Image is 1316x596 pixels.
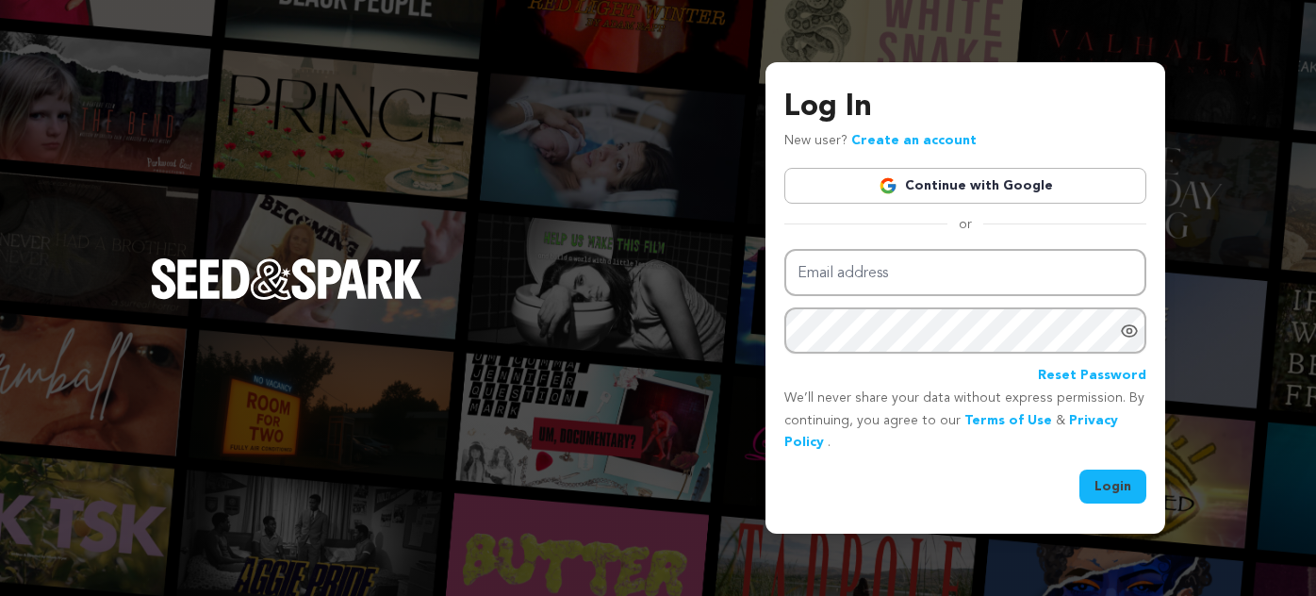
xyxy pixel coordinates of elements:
[1079,470,1146,504] button: Login
[784,85,1146,130] h3: Log In
[784,168,1146,204] a: Continue with Google
[784,249,1146,297] input: Email address
[851,134,977,147] a: Create an account
[879,176,897,195] img: Google logo
[1038,365,1146,388] a: Reset Password
[151,258,422,300] img: Seed&Spark Logo
[947,215,983,234] span: or
[1120,322,1139,340] a: Show password as plain text. Warning: this will display your password on the screen.
[151,258,422,338] a: Seed&Spark Homepage
[784,130,977,153] p: New user?
[784,388,1146,455] p: We’ll never share your data without express permission. By continuing, you agree to our & .
[964,414,1052,427] a: Terms of Use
